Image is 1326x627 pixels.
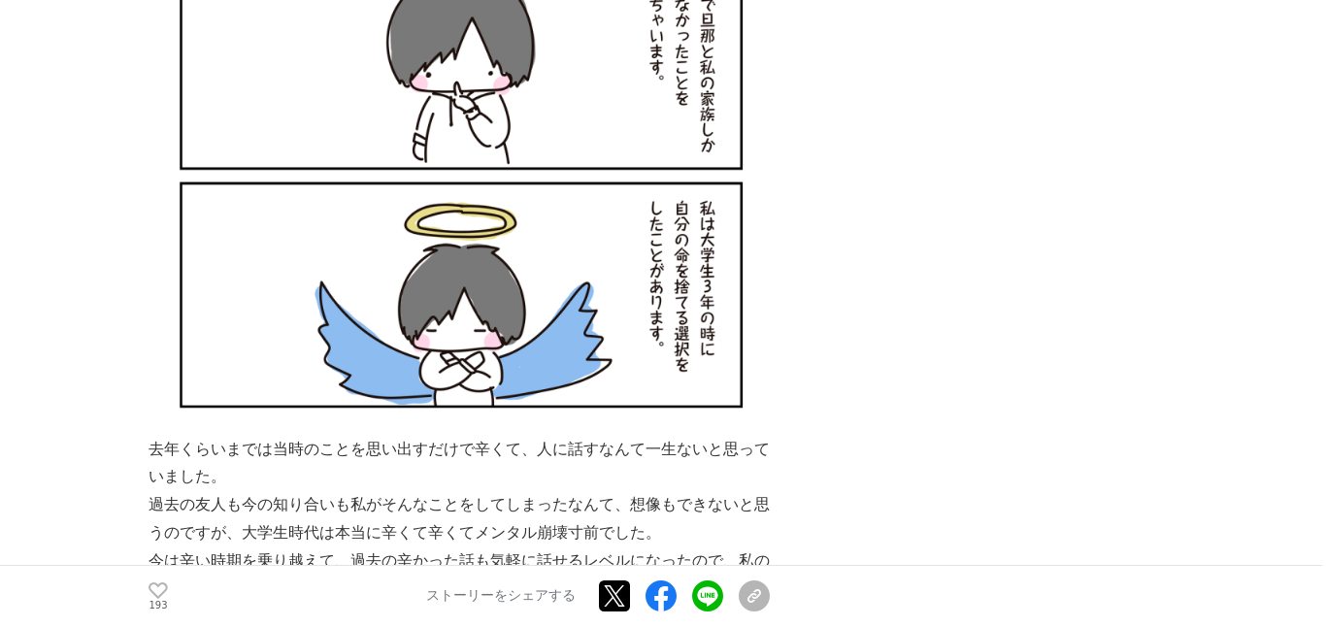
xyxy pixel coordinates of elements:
[149,601,168,610] p: 193
[149,491,770,547] p: 過去の友人も今の知り合いも私がそんなことをしてしまったなんて、想像もできないと思うのですが、大学生時代は本当に辛くて辛くてメンタル崩壊寸前でした。
[149,436,770,492] p: 去年くらいまでは当時のことを思い出すだけで辛くて、人に話すなんて一生ないと思っていました。
[426,588,576,606] p: ストーリーをシェアする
